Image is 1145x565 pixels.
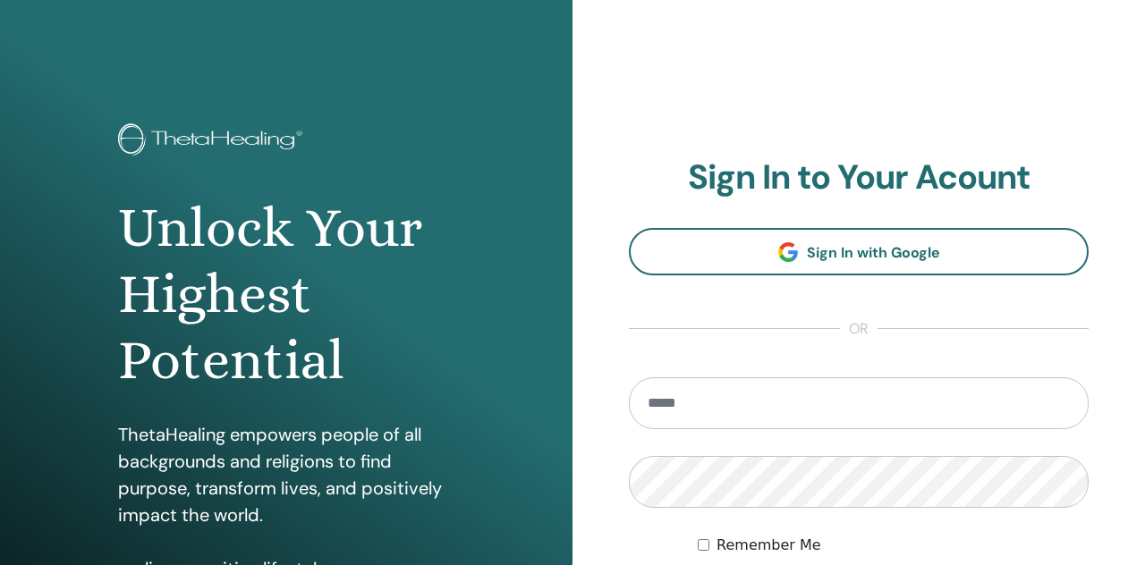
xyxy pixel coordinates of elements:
[118,421,455,528] p: ThetaHealing empowers people of all backgrounds and religions to find purpose, transform lives, a...
[118,195,455,394] h1: Unlock Your Highest Potential
[629,228,1089,275] a: Sign In with Google
[807,243,940,262] span: Sign In with Google
[840,318,878,340] span: or
[717,535,821,556] label: Remember Me
[698,535,1089,556] div: Keep me authenticated indefinitely or until I manually logout
[629,157,1089,198] h2: Sign In to Your Acount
